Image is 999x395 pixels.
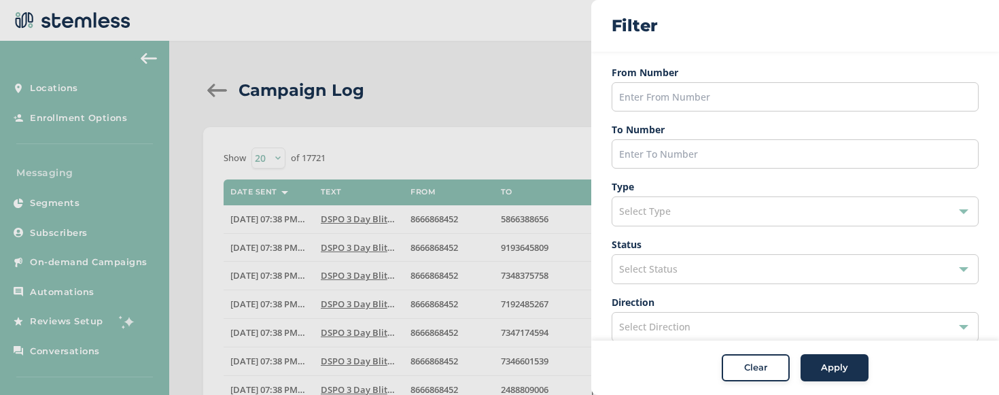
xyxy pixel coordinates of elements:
[612,179,979,194] label: Type
[801,355,869,382] button: Apply
[612,82,979,111] input: Enter From Number
[619,205,671,218] span: Select Type
[722,355,790,382] button: Clear
[612,237,979,252] label: Status
[612,14,658,38] h2: Filter
[612,65,979,80] label: From Number
[619,320,690,333] span: Select Direction
[619,262,678,275] span: Select Status
[821,362,848,375] span: Apply
[612,295,979,309] label: Direction
[931,330,999,395] iframe: Chat Widget
[612,139,979,169] input: Enter To Number
[612,122,979,137] label: To Number
[744,362,767,375] span: Clear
